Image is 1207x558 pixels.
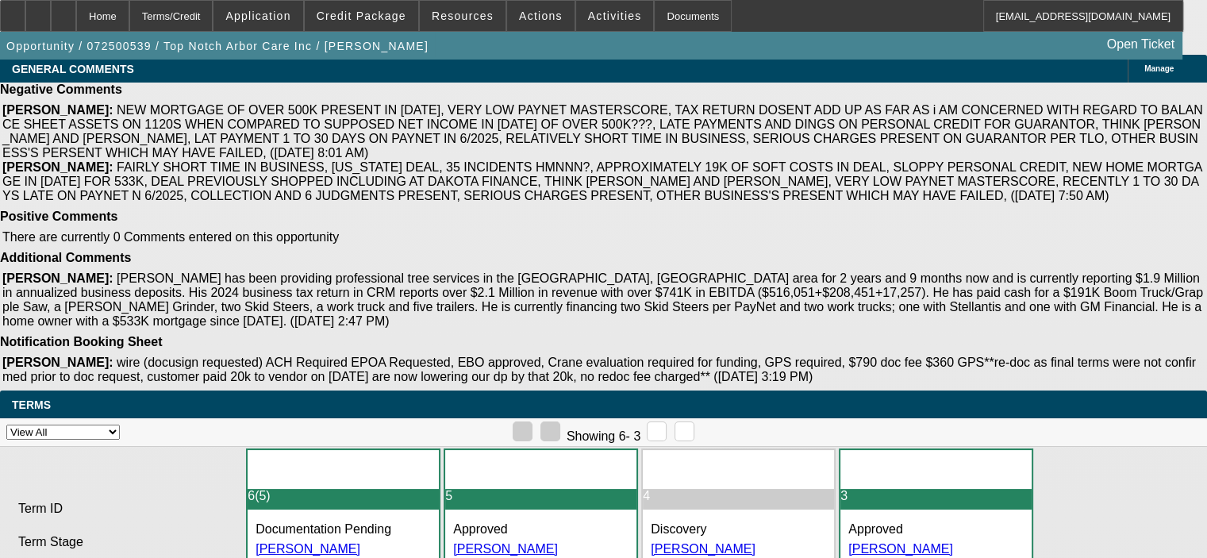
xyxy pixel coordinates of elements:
p: Term ID [18,502,226,516]
button: Application [213,1,302,31]
p: 5 [445,489,628,503]
a: [PERSON_NAME] [651,542,755,556]
p: 6(5) [248,489,431,503]
a: [PERSON_NAME] [453,542,558,556]
b: [PERSON_NAME]: [2,271,113,285]
button: Activities [576,1,654,31]
p: 4 [643,489,826,503]
span: Manage [1144,64,1174,73]
span: [PERSON_NAME] has been providing professional tree services in the [GEOGRAPHIC_DATA], [GEOGRAPHIC... [2,271,1203,328]
b: [PERSON_NAME]: [2,103,113,117]
b: [PERSON_NAME]: [2,160,113,174]
p: Documentation Pending [256,522,431,537]
span: Activities [588,10,642,22]
span: NEW MORTGAGE OF OVER 500K PRESENT IN [DATE], VERY LOW PAYNET MASTERSCORE, TAX RETURN DOSENT ADD U... [2,103,1203,160]
p: 3 [840,489,1024,503]
span: GENERAL COMMENTS [12,63,134,75]
span: Terms [12,398,51,411]
a: [PERSON_NAME] [256,542,360,556]
span: There are currently 0 Comments entered on this opportunity [2,230,339,244]
p: Discovery [651,522,826,537]
span: Showing 6- 3 [567,429,640,443]
span: Application [225,10,290,22]
span: Opportunity / 072500539 / Top Notch Arbor Care Inc / [PERSON_NAME] [6,40,429,52]
p: Approved [848,522,1024,537]
p: Term Stage [18,535,226,549]
a: Open Ticket [1101,31,1181,58]
span: Credit Package [317,10,406,22]
b: [PERSON_NAME]: [2,356,113,369]
p: Approved [453,522,628,537]
span: FAIRLY SHORT TIME IN BUSINESS, [US_STATE] DEAL, 35 INCIDENTS HMNNN?, APPROXIMATELY 19K OF SOFT CO... [2,160,1202,202]
a: [PERSON_NAME] [848,542,953,556]
button: Resources [420,1,505,31]
span: Actions [519,10,563,22]
button: Actions [507,1,575,31]
button: Credit Package [305,1,418,31]
span: wire (docusign requested) ACH Required EPOA Requested, EBO approved, Crane evaluation required fo... [2,356,1196,383]
span: Resources [432,10,494,22]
